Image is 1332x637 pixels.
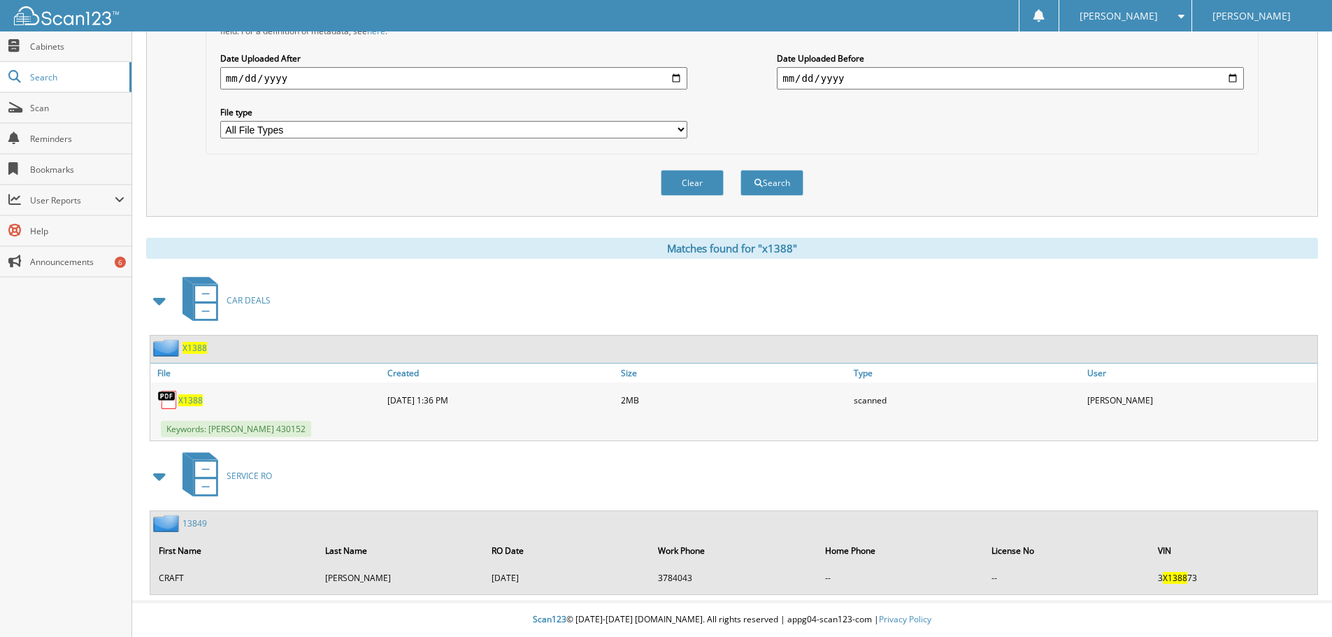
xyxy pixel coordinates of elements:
[182,517,207,529] a: 13849
[152,536,317,565] th: First Name
[1084,386,1317,414] div: [PERSON_NAME]
[818,566,983,589] td: --
[1151,566,1316,589] td: 3 73
[777,52,1244,64] label: Date Uploaded Before
[30,164,124,176] span: Bookmarks
[30,102,124,114] span: Scan
[777,67,1244,90] input: end
[30,256,124,268] span: Announcements
[1163,572,1187,584] span: X1388
[850,386,1084,414] div: scanned
[384,364,617,382] a: Created
[30,41,124,52] span: Cabinets
[651,536,816,565] th: Work Phone
[740,170,803,196] button: Search
[30,133,124,145] span: Reminders
[174,273,271,328] a: CAR DEALS
[485,536,650,565] th: RO Date
[651,566,816,589] td: 3784043
[984,566,1150,589] td: --
[146,238,1318,259] div: Matches found for "x1388"
[1084,364,1317,382] a: User
[227,294,271,306] span: CAR DEALS
[150,364,384,382] a: File
[661,170,724,196] button: Clear
[879,613,931,625] a: Privacy Policy
[617,386,851,414] div: 2MB
[14,6,119,25] img: scan123-logo-white.svg
[153,515,182,532] img: folder2.png
[533,613,566,625] span: Scan123
[318,566,483,589] td: [PERSON_NAME]
[30,225,124,237] span: Help
[1262,570,1332,637] iframe: Chat Widget
[152,566,317,589] td: CRAFT
[220,67,687,90] input: start
[132,603,1332,637] div: © [DATE]-[DATE] [DOMAIN_NAME]. All rights reserved | appg04-scan123-com |
[485,566,650,589] td: [DATE]
[115,257,126,268] div: 6
[30,71,122,83] span: Search
[220,106,687,118] label: File type
[161,421,311,437] span: Keywords: [PERSON_NAME] 430152
[30,194,115,206] span: User Reports
[153,339,182,357] img: folder2.png
[318,536,483,565] th: Last Name
[227,470,272,482] span: SERVICE RO
[1151,536,1316,565] th: VIN
[384,386,617,414] div: [DATE] 1:36 PM
[220,52,687,64] label: Date Uploaded After
[984,536,1150,565] th: License No
[818,536,983,565] th: Home Phone
[157,389,178,410] img: PDF.png
[178,394,203,406] a: X1388
[174,448,272,503] a: SERVICE RO
[1080,12,1158,20] span: [PERSON_NAME]
[1212,12,1291,20] span: [PERSON_NAME]
[850,364,1084,382] a: Type
[617,364,851,382] a: Size
[182,342,207,354] a: X1388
